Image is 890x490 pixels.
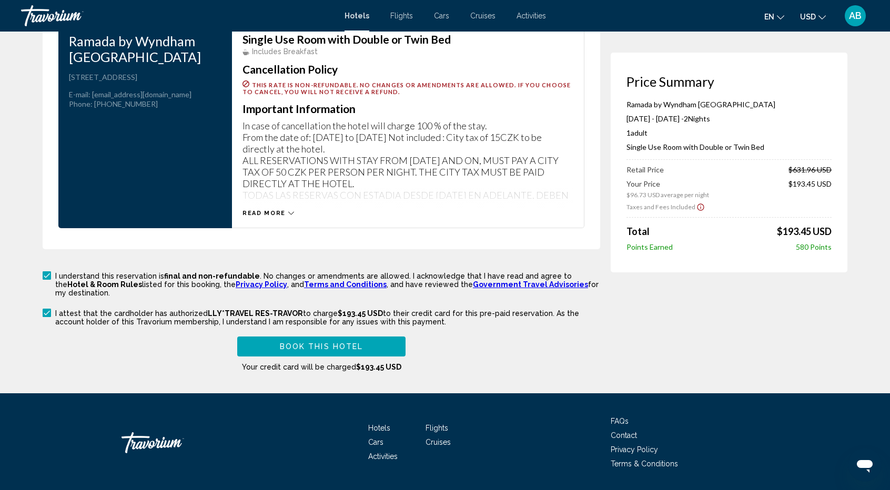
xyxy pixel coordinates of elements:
span: : [PHONE_NUMBER] [90,99,158,108]
span: Phone [69,99,90,108]
a: Travorium [21,5,334,26]
a: Cruises [470,12,495,20]
a: Terms and Conditions [304,280,387,289]
span: Taxes and Fees Included [626,203,695,211]
a: Activities [368,452,398,461]
span: Your Price [626,179,709,188]
a: Contact [611,431,637,440]
a: Activities [517,12,546,20]
span: USD [800,13,816,21]
span: Points Earned [626,242,673,251]
p: [STREET_ADDRESS] [69,73,221,82]
p: [DATE] - [DATE] - [626,114,832,123]
span: Total [626,226,650,237]
a: Hotels [345,12,369,20]
h3: Ramada by Wyndham [GEOGRAPHIC_DATA] [69,33,221,65]
span: $193.45 USD [338,309,383,318]
a: Cruises [426,438,451,446]
a: Flights [426,424,448,432]
span: Your credit card will be charged [242,363,401,371]
p: Ramada by Wyndham [GEOGRAPHIC_DATA] [626,100,832,109]
button: Read more [242,209,294,217]
button: User Menu [842,5,869,27]
span: en [764,13,774,21]
button: Book this hotel [237,336,406,356]
span: 1 [626,128,648,137]
button: Show Taxes and Fees disclaimer [696,202,705,211]
span: $193.45 USD [356,363,401,371]
button: Change currency [800,9,826,24]
h3: Single Use Room with Double or Twin Bed [242,34,573,45]
span: This rate is non-refundable. No changes or amendments are allowed. If you choose to cancel, you w... [242,81,571,95]
span: Adult [631,128,648,137]
p: Single Use Room with Double or Twin Bed [626,142,832,151]
button: Change language [764,9,784,24]
span: Includes Breakfast [252,47,318,56]
a: Hotels [368,424,390,432]
span: $96.73 USD average per night [626,191,709,199]
iframe: Button to launch messaging window [848,448,882,482]
span: Retail Price [626,165,664,174]
a: Government Travel Advisories [473,280,588,289]
h3: Price Summary [626,74,832,89]
button: Show Taxes and Fees breakdown [626,201,705,212]
a: Privacy Policy [236,280,287,289]
span: 580 Points [796,242,832,251]
p: I understand this reservation is . No changes or amendments are allowed. I acknowledge that I hav... [55,272,600,297]
a: FAQs [611,417,629,425]
span: Book this hotel [280,343,363,351]
h3: Important Information [242,103,573,115]
a: Cars [368,438,383,446]
h3: Cancellation Policy [242,64,573,75]
span: $631.96 USD [788,165,832,174]
p: In case of cancellation the hotel will charge 100 % of the stay. From the date of: [DATE] to [DAT... [242,120,573,199]
span: : [EMAIL_ADDRESS][DOMAIN_NAME] [88,90,191,99]
span: $193.45 USD [788,179,832,199]
a: Flights [390,12,413,20]
a: Cars [434,12,449,20]
a: Privacy Policy [611,445,658,454]
span: AB [849,11,862,21]
span: Nights [688,114,710,123]
span: final and non-refundable [164,272,260,280]
a: Terms & Conditions [611,460,678,468]
a: Travorium [122,427,227,458]
span: 2 [684,114,688,123]
span: $193.45 USD [777,226,832,237]
p: I attest that the cardholder has authorized to charge to their credit card for this pre-paid rese... [55,309,600,326]
span: Read more [242,210,286,217]
span: LLY*TRAVEL RES-TRAVOR [208,309,303,318]
span: E-mail [69,90,88,99]
span: Hotel & Room Rules [67,280,142,289]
